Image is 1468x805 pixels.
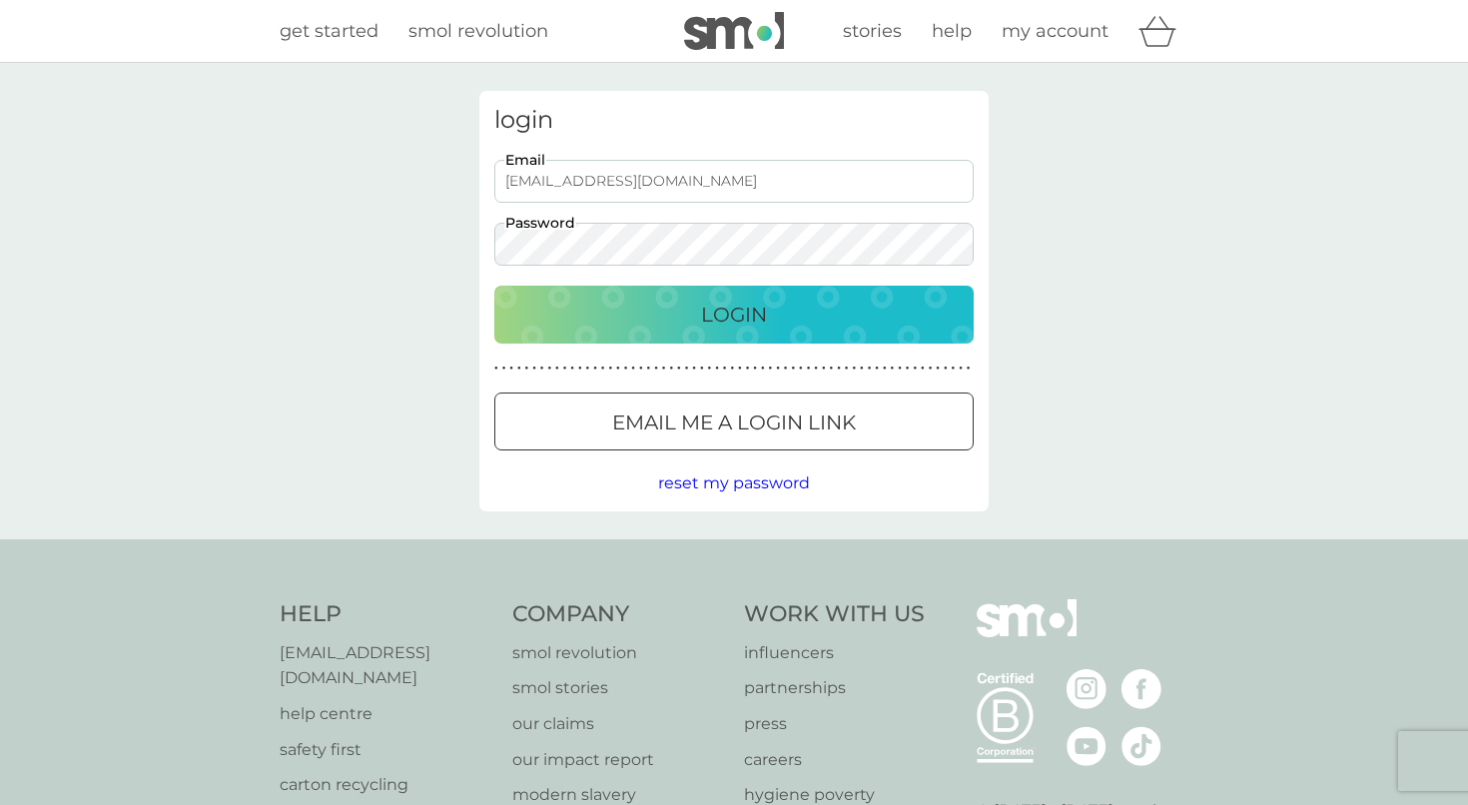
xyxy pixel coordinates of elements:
[280,20,378,42] span: get started
[1067,726,1106,766] img: visit the smol Youtube page
[843,20,902,42] span: stories
[494,286,974,344] button: Login
[852,364,856,374] p: ●
[875,364,879,374] p: ●
[408,20,548,42] span: smol revolution
[677,364,681,374] p: ●
[280,599,492,630] h4: Help
[822,364,826,374] p: ●
[845,364,849,374] p: ●
[647,364,651,374] p: ●
[608,364,612,374] p: ●
[658,473,810,492] span: reset my password
[685,364,689,374] p: ●
[791,364,795,374] p: ●
[512,640,725,666] a: smol revolution
[936,364,940,374] p: ●
[578,364,582,374] p: ●
[843,17,902,46] a: stories
[540,364,544,374] p: ●
[753,364,757,374] p: ●
[654,364,658,374] p: ●
[662,364,666,374] p: ●
[525,364,529,374] p: ●
[1121,669,1161,709] img: visit the smol Facebook page
[744,747,925,773] p: careers
[408,17,548,46] a: smol revolution
[616,364,620,374] p: ●
[494,364,498,374] p: ●
[799,364,803,374] p: ●
[807,364,811,374] p: ●
[830,364,834,374] p: ●
[563,364,567,374] p: ●
[631,364,635,374] p: ●
[708,364,712,374] p: ●
[959,364,963,374] p: ●
[547,364,551,374] p: ●
[1067,669,1106,709] img: visit the smol Instagram page
[684,12,784,50] img: smol
[700,364,704,374] p: ●
[837,364,841,374] p: ●
[730,364,734,374] p: ●
[639,364,643,374] p: ●
[746,364,750,374] p: ●
[814,364,818,374] p: ●
[512,747,725,773] a: our impact report
[883,364,887,374] p: ●
[280,772,492,798] a: carton recycling
[280,640,492,691] a: [EMAIL_ADDRESS][DOMAIN_NAME]
[744,599,925,630] h4: Work With Us
[967,364,971,374] p: ●
[280,17,378,46] a: get started
[280,701,492,727] a: help centre
[593,364,597,374] p: ●
[860,364,864,374] p: ●
[692,364,696,374] p: ●
[669,364,673,374] p: ●
[658,470,810,496] button: reset my password
[744,675,925,701] a: partnerships
[977,599,1077,667] img: smol
[784,364,788,374] p: ●
[624,364,628,374] p: ●
[512,675,725,701] a: smol stories
[715,364,719,374] p: ●
[921,364,925,374] p: ●
[776,364,780,374] p: ●
[932,17,972,46] a: help
[512,711,725,737] p: our claims
[1121,726,1161,766] img: visit the smol Tiktok page
[601,364,605,374] p: ●
[929,364,933,374] p: ●
[612,406,856,438] p: Email me a login link
[701,299,767,331] p: Login
[744,711,925,737] a: press
[906,364,910,374] p: ●
[280,737,492,763] a: safety first
[555,364,559,374] p: ●
[570,364,574,374] p: ●
[1138,11,1188,51] div: basket
[532,364,536,374] p: ●
[913,364,917,374] p: ●
[586,364,590,374] p: ●
[723,364,727,374] p: ●
[494,393,974,450] button: Email me a login link
[1002,17,1108,46] a: my account
[898,364,902,374] p: ●
[952,364,956,374] p: ●
[744,640,925,666] a: influencers
[502,364,506,374] p: ●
